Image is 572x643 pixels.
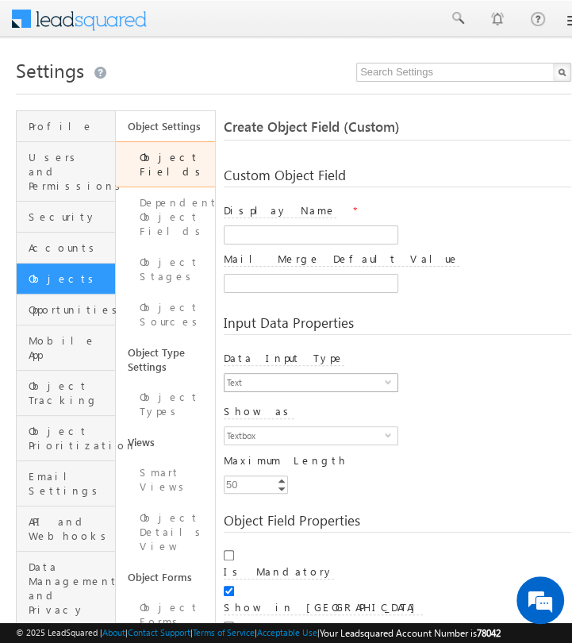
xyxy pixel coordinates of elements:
span: Profile [29,119,111,133]
a: Display Name [224,203,349,217]
span: Object Tracking [29,379,111,407]
span: Opportunities [29,302,111,317]
span: Security [29,210,111,224]
div: Object Field Properties [224,514,571,533]
a: Object Settings [116,111,215,141]
a: Terms of Service [193,627,255,637]
a: Object Types [116,382,215,427]
a: Show as [224,404,294,418]
label: Is Mandatory [224,564,334,579]
span: Users and Permissions [29,150,111,193]
a: Profile [17,111,115,142]
a: API and Webhooks [17,506,115,552]
span: © 2025 LeadSquared | | | | | [16,626,501,641]
a: Opportunities [17,295,115,325]
a: Dependent Object Fields [116,187,215,247]
a: Object Sources [116,292,215,337]
span: 78042 [477,627,501,639]
a: Contact Support [128,627,190,637]
a: Increment [275,476,288,484]
a: Object Fields [116,141,215,187]
a: Accounts [17,233,115,264]
label: Data Input Type [224,351,344,366]
label: Show in [GEOGRAPHIC_DATA] [224,600,423,615]
span: Object Prioritization [29,424,111,452]
span: Data Management and Privacy [29,560,111,617]
a: Mobile App [17,325,115,371]
label: Maximum Length [224,453,571,468]
a: Object Tracking [17,371,115,416]
a: Data Management and Privacy [17,552,115,626]
div: Input Data Properties [224,316,571,335]
a: About [102,627,125,637]
label: Display Name [224,203,336,218]
span: Your Leadsquared Account Number is [320,627,501,639]
a: Show in [GEOGRAPHIC_DATA] [224,600,423,614]
span: Create Object Field (Custom) [224,117,400,136]
span: API and Webhooks [29,514,111,543]
a: Security [17,202,115,233]
span: select [385,378,397,385]
a: Object Prioritization [17,416,115,461]
a: Email Settings [17,461,115,506]
span: Email Settings [29,469,111,498]
a: Data Input Type [224,351,344,364]
a: Views [116,427,215,457]
label: Mail Merge Default Value [224,252,459,267]
a: Object Forms [116,592,215,637]
span: Accounts [29,241,111,255]
span: Settings [16,57,84,83]
a: Acceptable Use [257,627,317,637]
div: Custom Object Field [224,168,571,187]
a: Objects [17,264,115,295]
span: Objects [29,271,111,286]
span: select [385,431,397,438]
div: 50 [224,476,240,494]
a: Object Type Settings [116,337,215,382]
a: Smart Views [116,457,215,502]
input: Search Settings [356,63,571,82]
a: Is Mandatory [224,564,334,578]
a: Users and Permissions [17,142,115,202]
span: Textbox [225,427,385,445]
a: Decrement [275,484,288,493]
span: Text [225,374,385,391]
a: Mail Merge Default Value [224,252,459,265]
span: Mobile App [29,333,111,362]
a: Object Forms [116,562,215,592]
label: Show as [224,404,294,419]
a: Object Details View [116,502,215,562]
a: Object Stages [116,247,215,292]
